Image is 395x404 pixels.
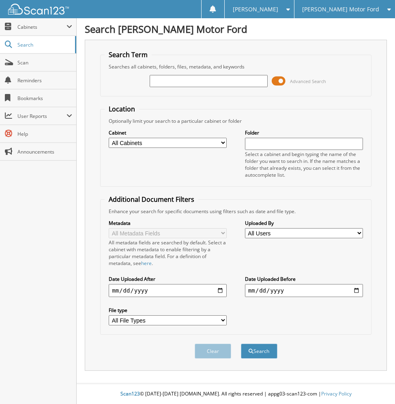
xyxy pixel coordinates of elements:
label: Uploaded By [245,220,363,227]
legend: Search Term [105,50,152,59]
input: end [245,284,363,297]
a: Privacy Policy [321,390,352,397]
label: Cabinet [109,129,227,136]
div: © [DATE]-[DATE] [DOMAIN_NAME]. All rights reserved | appg03-scan123-com | [77,384,395,404]
label: File type [109,307,227,314]
a: here [141,260,152,267]
span: Help [17,130,72,137]
div: Optionally limit your search to a particular cabinet or folder [105,118,367,124]
img: scan123-logo-white.svg [8,4,69,15]
label: Metadata [109,220,227,227]
span: Scan123 [120,390,140,397]
span: [PERSON_NAME] Motor Ford [302,7,379,12]
label: Folder [245,129,363,136]
div: All metadata fields are searched by default. Select a cabinet with metadata to enable filtering b... [109,239,227,267]
span: Reminders [17,77,72,84]
span: Cabinets [17,24,67,30]
span: Bookmarks [17,95,72,102]
h1: Search [PERSON_NAME] Motor Ford [85,22,387,36]
span: Announcements [17,148,72,155]
div: Enhance your search for specific documents using filters such as date and file type. [105,208,367,215]
button: Search [241,344,277,359]
div: Searches all cabinets, folders, files, metadata, and keywords [105,63,367,70]
span: Search [17,41,71,48]
span: User Reports [17,113,67,120]
label: Date Uploaded Before [245,276,363,282]
legend: Location [105,105,139,113]
legend: Additional Document Filters [105,195,198,204]
input: start [109,284,227,297]
span: [PERSON_NAME] [233,7,278,12]
label: Date Uploaded After [109,276,227,282]
span: Scan [17,59,72,66]
span: Advanced Search [290,78,326,84]
div: Select a cabinet and begin typing the name of the folder you want to search in. If the name match... [245,151,363,178]
button: Clear [195,344,231,359]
